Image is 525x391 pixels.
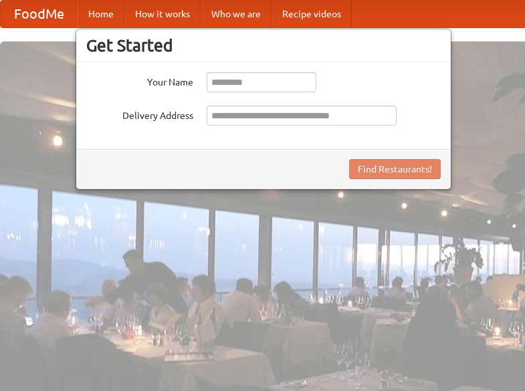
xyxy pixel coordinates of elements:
[124,1,201,27] a: How it works
[1,1,78,27] a: FoodMe
[86,106,193,122] label: Delivery Address
[201,1,272,27] a: Who we are
[78,1,124,27] a: Home
[349,159,441,179] button: Find Restaurants!
[86,72,193,89] label: Your Name
[272,1,352,27] a: Recipe videos
[86,35,441,55] h3: Get Started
